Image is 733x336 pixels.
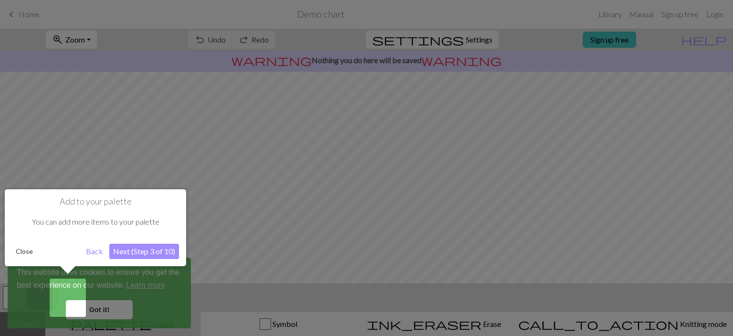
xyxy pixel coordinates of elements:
[109,244,179,259] button: Next (Step 3 of 10)
[12,196,179,207] h1: Add to your palette
[12,207,179,237] div: You can add more items to your palette
[82,244,107,259] button: Back
[12,244,37,259] button: Close
[5,189,186,266] div: Add to your palette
